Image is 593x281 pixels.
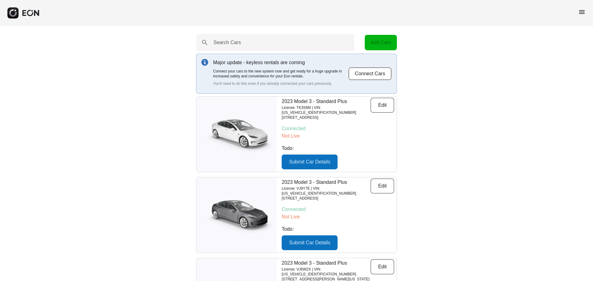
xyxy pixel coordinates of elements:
img: info [201,59,208,66]
p: You'll need to do this even if you already connected your cars previously. [213,81,348,86]
p: 2023 Model 3 - Standard Plus [282,179,371,186]
button: Edit [371,179,394,193]
p: Major update - keyless rentals are coming [213,59,348,66]
img: car [196,195,277,235]
p: Todo: [282,145,394,152]
button: Submit Car Details [282,235,338,250]
p: License: TK3S6M | VIN: [US_VEHICLE_IDENTIFICATION_NUMBER] [282,105,371,115]
p: 2023 Model 3 - Standard Plus [282,259,371,267]
p: Connect your cars to the new system now and get ready for a huge upgrade in increased safety and ... [213,69,348,79]
span: menu [578,8,586,16]
p: Connected [282,206,394,213]
button: Submit Car Details [282,155,338,169]
button: Edit [371,98,394,113]
p: 2023 Model 3 - Standard Plus [282,98,371,105]
label: Search Cars [213,39,241,46]
p: Not Live [282,132,394,140]
p: [STREET_ADDRESS] [282,196,371,201]
button: Edit [371,259,394,274]
p: Connected [282,125,394,132]
button: Connect Cars [348,67,392,80]
p: Not Live [282,213,394,221]
p: License: VJ9Y7E | VIN: [US_VEHICLE_IDENTIFICATION_NUMBER] [282,186,371,196]
img: car [196,114,277,154]
p: Todo: [282,225,394,233]
p: License: VJ6W2X | VIN: [US_VEHICLE_IDENTIFICATION_NUMBER] [282,267,371,277]
p: [STREET_ADDRESS] [282,115,371,120]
